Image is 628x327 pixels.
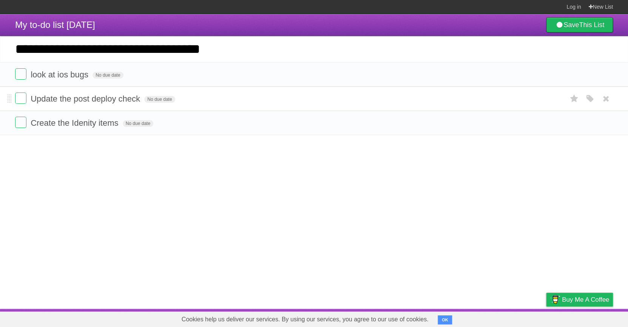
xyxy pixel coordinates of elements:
label: Done [15,117,26,128]
span: No due date [123,120,153,127]
a: Privacy [536,311,556,325]
span: Update the post deploy check [31,94,142,103]
span: Cookies help us deliver our services. By using our services, you agree to our use of cookies. [174,312,436,327]
a: Developers [471,311,501,325]
label: Star task [567,93,581,105]
a: Buy me a coffee [546,293,613,307]
a: About [446,311,461,325]
span: Buy me a coffee [562,293,609,306]
span: My to-do list [DATE] [15,20,95,30]
button: OK [438,315,452,324]
img: Buy me a coffee [550,293,560,306]
label: Done [15,93,26,104]
a: Suggest a feature [565,311,613,325]
span: look at ios bugs [31,70,90,79]
label: Done [15,68,26,80]
a: SaveThis List [546,17,613,32]
b: This List [579,21,604,29]
span: Create the Idenity items [31,118,120,128]
a: Terms [511,311,527,325]
span: No due date [93,72,123,79]
span: No due date [144,96,175,103]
